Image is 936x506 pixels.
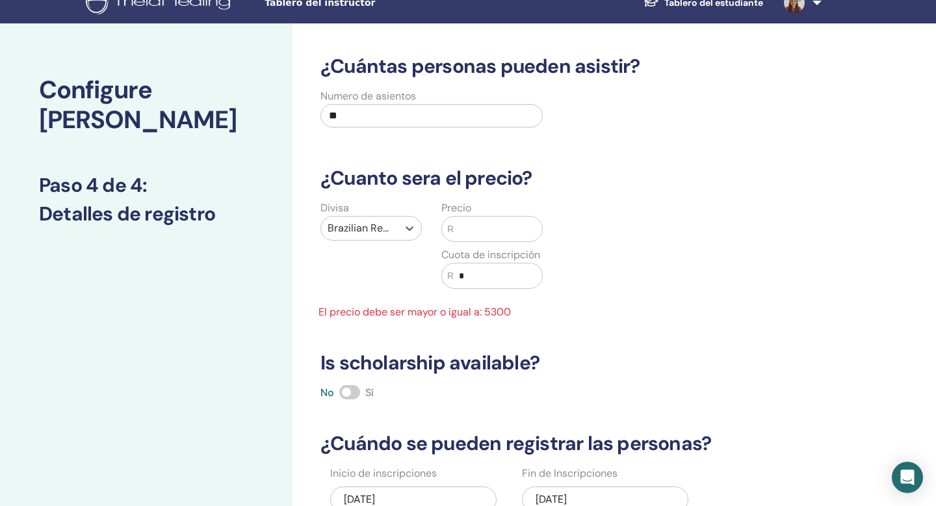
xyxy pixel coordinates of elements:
h3: Is scholarship available? [313,351,812,375]
span: El precio debe ser mayor o igual a: 5300 [311,304,552,320]
div: Open Intercom Messenger [892,462,923,493]
label: Cuota de inscripción [441,247,540,263]
h2: Configure [PERSON_NAME] [39,75,253,135]
span: R [447,269,454,283]
label: Fin de Inscripciones [522,466,617,481]
label: Divisa [320,200,349,216]
span: No [320,386,334,399]
label: Inicio de inscripciones [330,466,437,481]
h3: Detalles de registro [39,202,253,226]
h3: ¿Cuándo se pueden registrar las personas? [313,432,812,455]
h3: ¿Cuántas personas pueden asistir? [313,55,812,78]
h3: Paso 4 de 4 : [39,174,253,197]
h3: ¿Cuanto sera el precio? [313,166,812,190]
label: Precio [441,200,471,216]
span: Sí [365,386,374,399]
span: R [447,222,454,236]
label: Numero de asientos [320,88,416,104]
